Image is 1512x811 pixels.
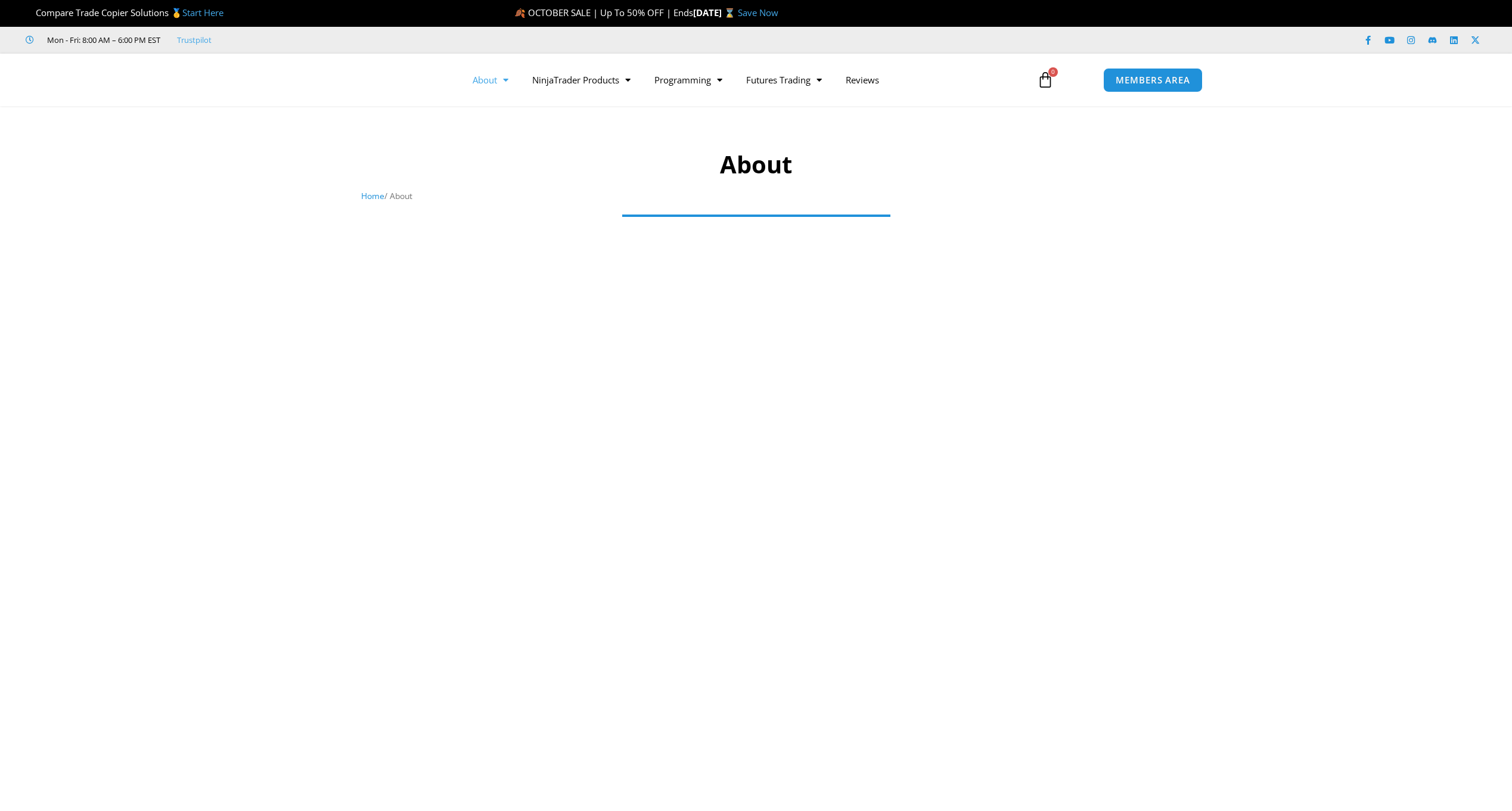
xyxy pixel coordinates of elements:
h1: About [361,148,1151,181]
a: Reviews [834,66,891,94]
nav: Menu [461,66,1023,94]
a: Start Here [182,7,223,18]
span: Compare Trade Copier Solutions 🥇 [26,7,223,18]
a: Home [361,190,384,201]
a: NinjaTrader Products [520,66,642,94]
a: Programming [642,66,734,94]
a: MEMBERS AREA [1103,68,1203,92]
a: Save Now [738,7,778,18]
span: MEMBERS AREA [1116,76,1190,85]
span: Mon - Fri: 8:00 AM – 6:00 PM EST [44,33,160,47]
strong: [DATE] ⌛ [693,7,738,18]
span: 🍂 OCTOBER SALE | Up To 50% OFF | Ends [514,7,693,18]
a: Futures Trading [734,66,834,94]
img: 🏆 [26,8,35,17]
nav: Breadcrumb [361,188,1151,204]
a: 0 [1019,63,1072,97]
span: 0 [1048,67,1058,77]
a: About [461,66,520,94]
a: Trustpilot [177,33,212,47]
img: LogoAI | Affordable Indicators – NinjaTrader [309,58,437,101]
